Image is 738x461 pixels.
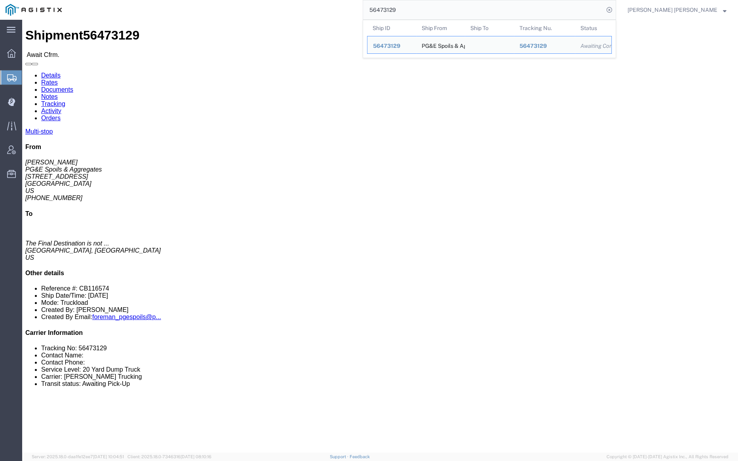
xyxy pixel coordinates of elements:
[330,454,350,459] a: Support
[607,453,728,460] span: Copyright © [DATE]-[DATE] Agistix Inc., All Rights Reserved
[127,454,211,459] span: Client: 2025.18.0-7346316
[373,43,400,49] span: 56473129
[367,20,616,58] table: Search Results
[363,0,604,19] input: Search for shipment number, reference number
[350,454,370,459] a: Feedback
[628,6,717,14] span: Kayte Bray Dogali
[422,36,460,53] div: PG&E Spoils & Aggregates
[575,20,612,36] th: Status
[93,454,124,459] span: [DATE] 10:04:51
[514,20,575,36] th: Tracking Nu.
[32,454,124,459] span: Server: 2025.18.0-daa1fe12ee7
[519,42,570,50] div: 56473129
[181,454,211,459] span: [DATE] 08:10:16
[627,5,727,15] button: [PERSON_NAME] [PERSON_NAME]
[367,20,416,36] th: Ship ID
[6,4,62,16] img: logo
[519,43,547,49] span: 56473129
[373,42,411,50] div: 56473129
[580,42,606,50] div: Awaiting Confirmation
[465,20,514,36] th: Ship To
[416,20,465,36] th: Ship From
[22,20,738,453] iframe: FS Legacy Container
